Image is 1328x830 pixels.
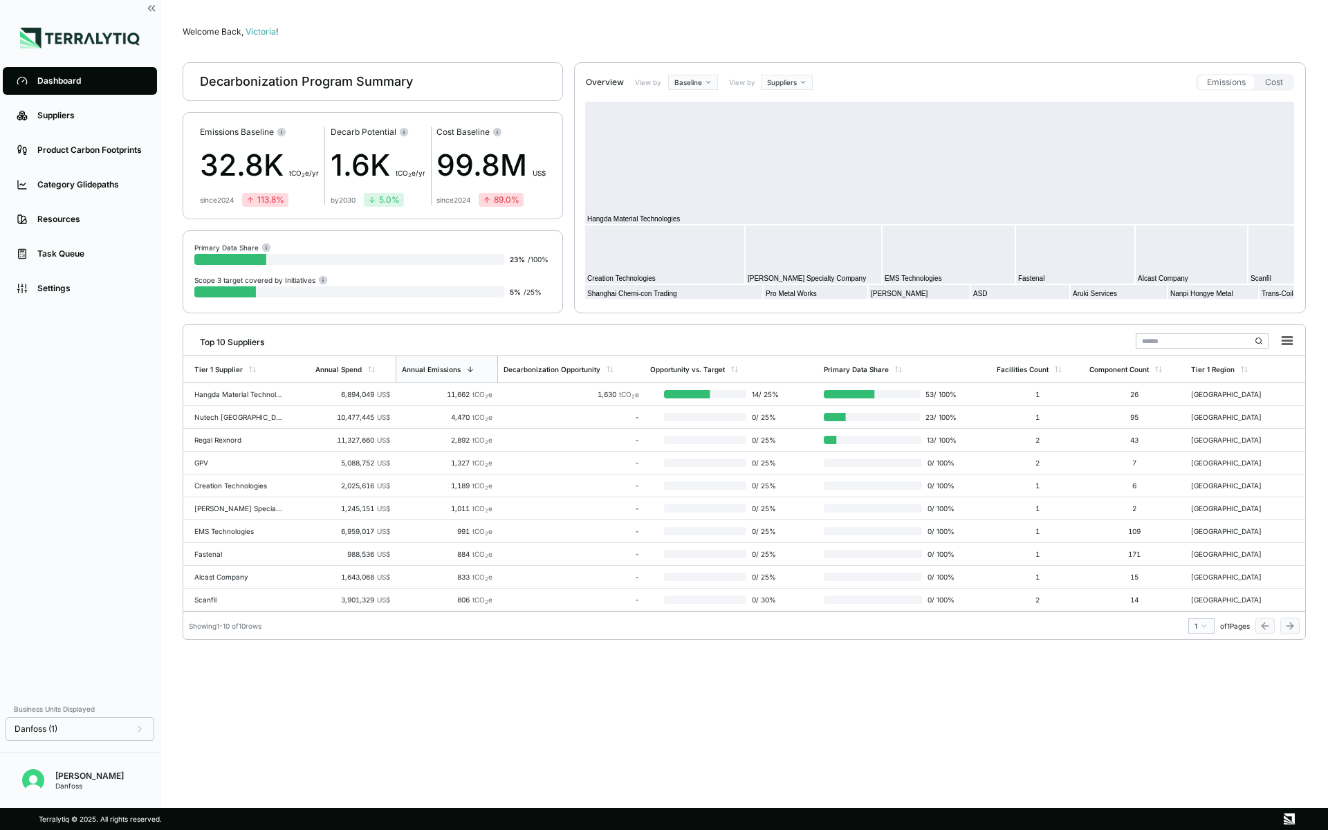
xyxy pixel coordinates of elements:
[20,28,140,48] img: Logo
[315,504,390,513] div: 1,245,151
[15,723,57,735] span: Danfoss (1)
[586,77,624,88] div: Overview
[1089,481,1180,490] div: 6
[504,365,600,373] div: Decarbonization Opportunity
[1191,390,1280,398] div: [GEOGRAPHIC_DATA]
[922,550,957,558] span: 0 / 100 %
[485,416,488,423] sub: 2
[401,413,492,421] div: 4,470
[246,194,284,205] div: 113.8 %
[189,331,264,348] div: Top 10 Suppliers
[1191,413,1280,421] div: [GEOGRAPHIC_DATA]
[194,550,283,558] div: Fastenal
[921,436,957,444] span: 13 / 100 %
[472,481,492,490] span: tCO e
[472,573,492,581] span: tCO e
[533,169,546,177] span: US$
[331,143,425,187] div: 1.6K
[485,485,488,491] sub: 2
[824,365,889,373] div: Primary Data Share
[183,26,1306,37] div: Welcome Back,
[401,436,492,444] div: 2,892
[1199,75,1254,89] button: Emissions
[1191,504,1280,513] div: [GEOGRAPHIC_DATA]
[1220,622,1250,630] span: of 1 Pages
[377,413,390,421] span: US$
[302,172,305,178] sub: 2
[1089,365,1149,373] div: Component Count
[436,143,546,187] div: 99.8M
[635,78,663,86] label: View by
[746,504,783,513] span: 0 / 25 %
[997,504,1078,513] div: 1
[766,290,817,297] text: Pro Metal Works
[472,459,492,467] span: tCO e
[17,764,50,797] button: Open user button
[504,527,639,535] div: -
[922,573,957,581] span: 0 / 100 %
[1089,390,1180,398] div: 26
[200,196,234,204] div: since 2024
[1089,459,1180,467] div: 7
[194,596,283,604] div: Scanfil
[524,288,542,296] span: / 25 %
[401,596,492,604] div: 806
[315,573,390,581] div: 1,643,068
[315,436,390,444] div: 11,327,660
[997,436,1078,444] div: 2
[472,596,492,604] span: tCO e
[485,462,488,468] sub: 2
[1191,436,1280,444] div: [GEOGRAPHIC_DATA]
[920,413,957,421] span: 23 / 100 %
[368,194,400,205] div: 5.0 %
[746,573,783,581] span: 0 / 25 %
[6,701,154,717] div: Business Units Displayed
[377,390,390,398] span: US$
[1251,275,1271,282] text: Scanfil
[619,390,639,398] span: tCO e
[1191,527,1280,535] div: [GEOGRAPHIC_DATA]
[200,127,319,138] div: Emissions Baseline
[922,459,957,467] span: 0 / 100 %
[289,169,319,177] span: t CO e/yr
[1191,365,1235,373] div: Tier 1 Region
[396,169,425,177] span: t CO e/yr
[504,413,639,421] div: -
[746,527,783,535] span: 0 / 25 %
[200,73,413,90] div: Decarbonization Program Summary
[436,196,470,204] div: since 2024
[1073,290,1117,297] text: Aruki Services
[377,504,390,513] span: US$
[401,481,492,490] div: 1,189
[401,390,492,398] div: 11,662
[1089,596,1180,604] div: 14
[510,255,525,264] span: 23 %
[885,275,942,282] text: EMS Technologies
[587,290,677,297] text: Shanghai Chemi-con Trading
[37,179,143,190] div: Category Glidepaths
[1170,290,1233,297] text: Nanpi Hongye Metal
[997,390,1078,398] div: 1
[37,110,143,121] div: Suppliers
[997,596,1078,604] div: 2
[377,436,390,444] span: US$
[1188,618,1215,634] button: 1
[997,413,1078,421] div: 1
[485,553,488,560] sub: 2
[401,573,492,581] div: 833
[401,459,492,467] div: 1,327
[472,527,492,535] span: tCO e
[587,275,656,282] text: Creation Technologies
[504,573,639,581] div: -
[485,394,488,400] sub: 2
[1262,290,1293,297] text: Trans-Coil
[37,283,143,294] div: Settings
[528,255,548,264] span: / 100 %
[1257,75,1291,89] button: Cost
[200,143,319,187] div: 32.8K
[37,145,143,156] div: Product Carbon Footprints
[315,550,390,558] div: 988,536
[997,459,1078,467] div: 2
[22,769,44,791] img: Victoria Odoma
[587,215,680,223] text: Hangda Material Technologies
